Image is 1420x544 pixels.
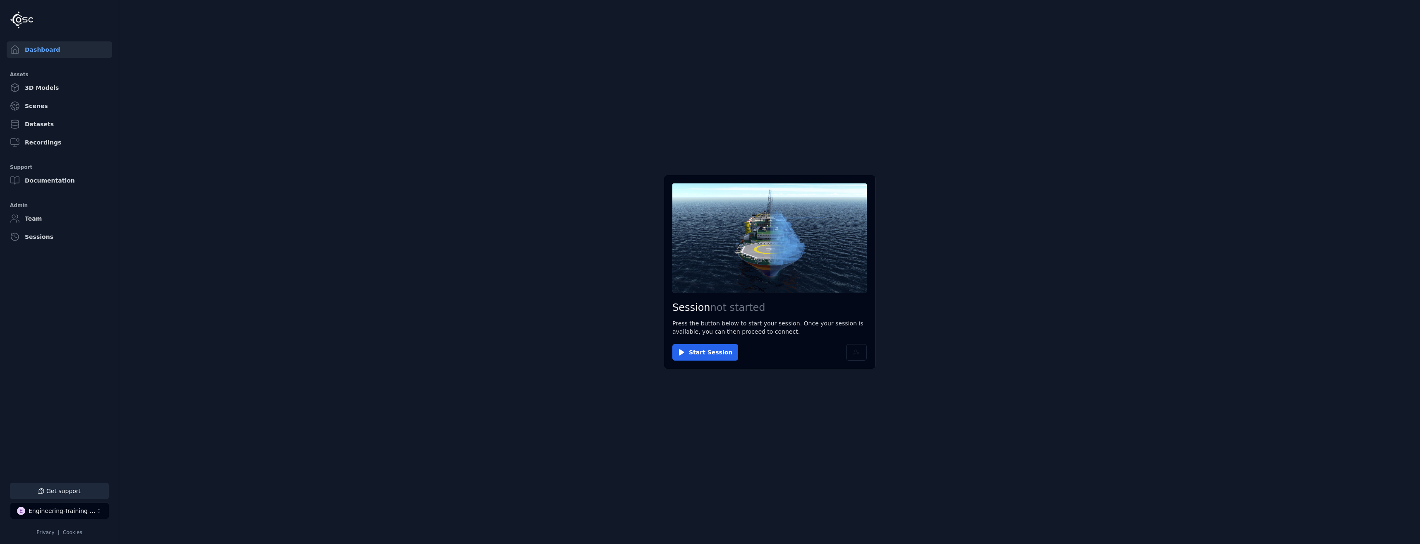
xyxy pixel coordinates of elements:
[10,162,109,172] div: Support
[672,301,867,314] h2: Session
[7,98,112,114] a: Scenes
[63,530,82,535] a: Cookies
[10,503,109,519] button: Select a workspace
[7,41,112,58] a: Dashboard
[36,530,54,535] a: Privacy
[10,70,109,79] div: Assets
[58,530,60,535] span: |
[7,210,112,227] a: Team
[7,79,112,96] a: 3D Models
[672,344,738,361] button: Start Session
[7,116,112,132] a: Datasets
[672,319,867,336] p: Press the button below to start your session. Once your session is available, you can then procee...
[29,507,96,515] div: Engineering-Training (SSO Staging)
[7,229,112,245] a: Sessions
[7,172,112,189] a: Documentation
[10,483,109,499] button: Get support
[10,11,33,29] img: Logo
[710,302,765,313] span: not started
[10,200,109,210] div: Admin
[7,134,112,151] a: Recordings
[17,507,25,515] div: E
